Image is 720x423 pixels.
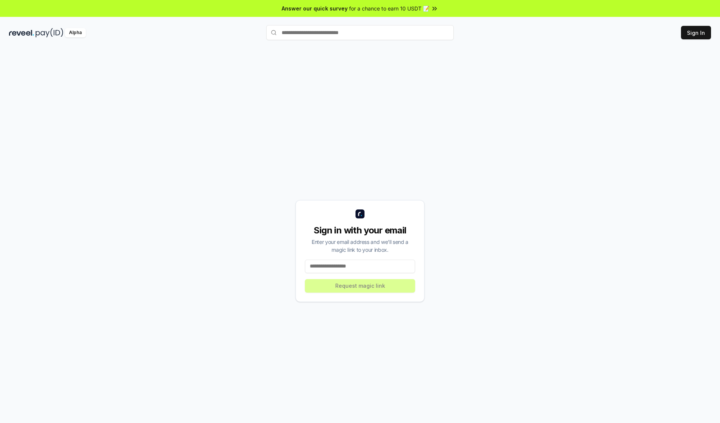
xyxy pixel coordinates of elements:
img: pay_id [36,28,63,37]
div: Sign in with your email [305,224,415,236]
button: Sign In [681,26,711,39]
div: Enter your email address and we’ll send a magic link to your inbox. [305,238,415,254]
img: logo_small [355,209,364,218]
span: Answer our quick survey [282,4,348,12]
div: Alpha [65,28,86,37]
span: for a chance to earn 10 USDT 📝 [349,4,429,12]
img: reveel_dark [9,28,34,37]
